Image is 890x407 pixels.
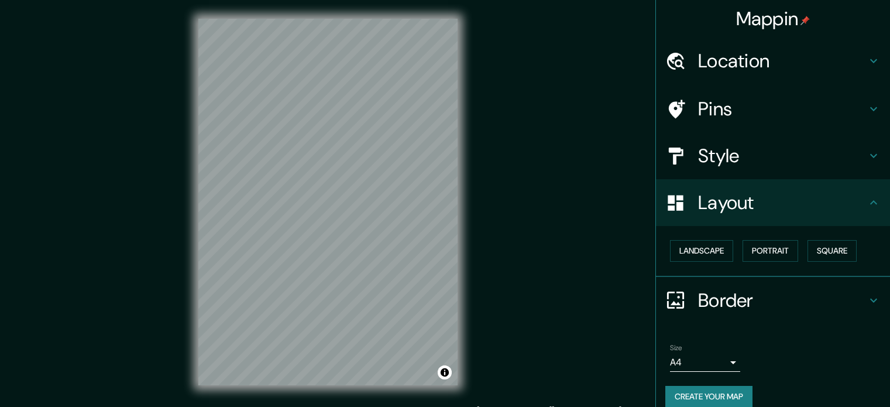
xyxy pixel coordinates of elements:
h4: Layout [698,191,867,214]
button: Landscape [670,240,733,262]
label: Size [670,343,682,353]
button: Toggle attribution [438,365,452,379]
div: Layout [656,179,890,226]
h4: Style [698,144,867,167]
h4: Mappin [736,7,810,30]
img: pin-icon.png [800,16,810,25]
button: Portrait [743,240,798,262]
iframe: Help widget launcher [786,361,877,394]
h4: Pins [698,97,867,121]
button: Square [807,240,857,262]
div: Style [656,132,890,179]
div: A4 [670,353,740,372]
h4: Border [698,289,867,312]
canvas: Map [198,19,458,385]
div: Border [656,277,890,324]
div: Location [656,37,890,84]
div: Pins [656,85,890,132]
h4: Location [698,49,867,73]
